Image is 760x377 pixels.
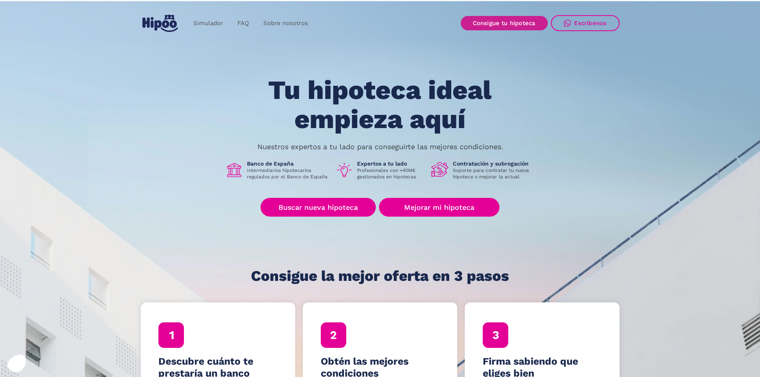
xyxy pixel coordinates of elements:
h1: Banco de España [247,160,329,167]
p: Profesionales con +40M€ gestionados en hipotecas [357,167,425,180]
a: Simulador [186,16,230,31]
h1: Expertos a tu lado [357,160,425,167]
p: Nuestros expertos a tu lado para conseguirte las mejores condiciones. [257,144,503,150]
p: Soporte para contratar tu nueva hipoteca o mejorar la actual [453,167,535,180]
h1: Tu hipoteca ideal empieza aquí [229,76,531,134]
a: Consigue tu hipoteca [461,16,548,30]
a: Sobre nosotros [256,16,315,31]
a: Escríbenos [551,15,620,31]
p: Intermediarios hipotecarios regulados por el Banco de España [247,167,329,180]
a: Buscar nueva hipoteca [261,198,376,217]
h1: Consigue la mejor oferta en 3 pasos [251,268,509,284]
a: home [141,12,180,35]
a: FAQ [230,16,256,31]
div: Escríbenos [574,20,607,27]
h1: Contratación y subrogación [453,160,535,167]
a: Mejorar mi hipoteca [379,198,499,217]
